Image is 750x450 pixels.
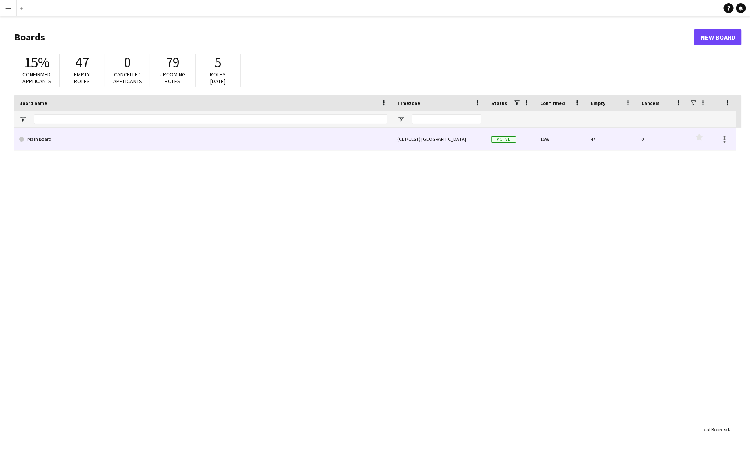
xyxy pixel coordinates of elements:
[641,100,659,106] span: Cancels
[75,53,89,71] span: 47
[160,71,186,85] span: Upcoming roles
[727,426,730,432] span: 1
[700,421,730,437] div: :
[591,100,605,106] span: Empty
[535,128,586,150] div: 15%
[392,128,486,150] div: (CET/CEST) [GEOGRAPHIC_DATA]
[74,71,90,85] span: Empty roles
[636,128,687,150] div: 0
[113,71,142,85] span: Cancelled applicants
[19,116,27,123] button: Open Filter Menu
[215,53,222,71] span: 5
[397,100,420,106] span: Timezone
[22,71,51,85] span: Confirmed applicants
[24,53,49,71] span: 15%
[14,31,694,43] h1: Boards
[34,114,387,124] input: Board name Filter Input
[19,100,47,106] span: Board name
[210,71,226,85] span: Roles [DATE]
[19,128,387,151] a: Main Board
[586,128,636,150] div: 47
[397,116,405,123] button: Open Filter Menu
[700,426,726,432] span: Total Boards
[694,29,742,45] a: New Board
[412,114,481,124] input: Timezone Filter Input
[540,100,565,106] span: Confirmed
[491,136,516,143] span: Active
[124,53,131,71] span: 0
[166,53,180,71] span: 79
[491,100,507,106] span: Status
